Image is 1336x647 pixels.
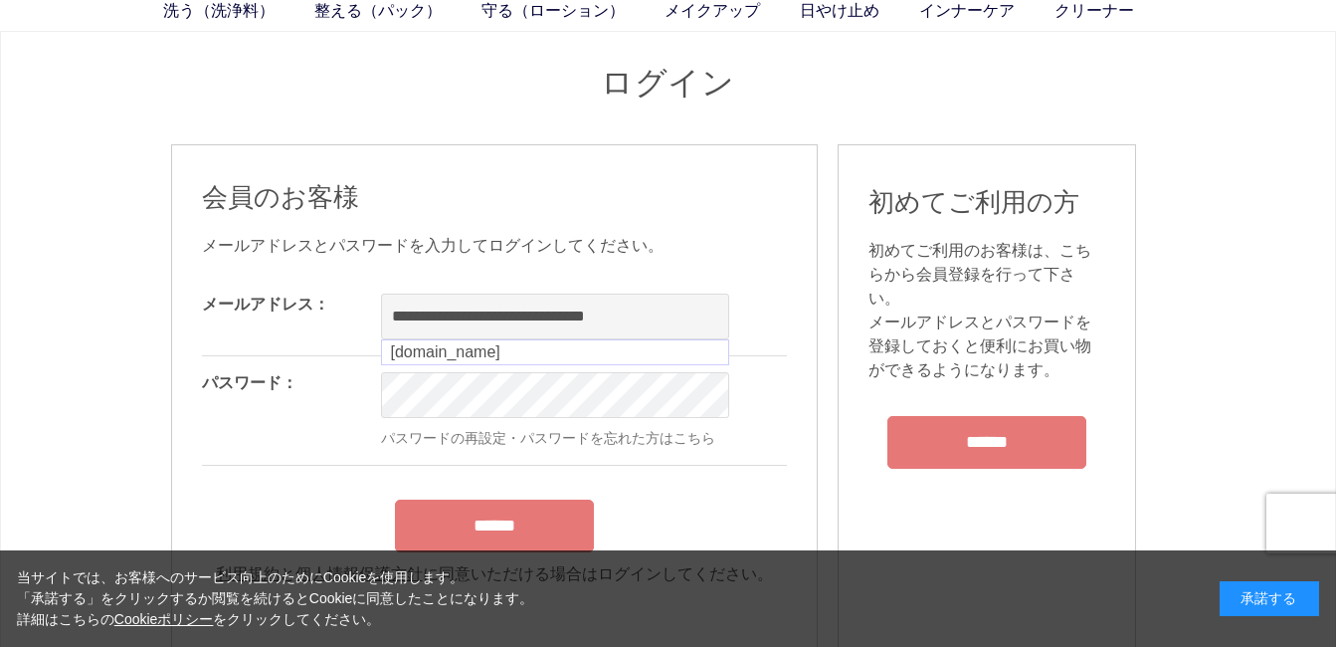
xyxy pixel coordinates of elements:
div: 当サイトでは、お客様へのサービス向上のためにCookieを使用します。 「承諾する」をクリックするか閲覧を続けるとCookieに同意したことになります。 詳細はこちらの をクリックしてください。 [17,567,534,630]
span: 初めてご利用の方 [868,187,1079,217]
a: パスワードの再設定・パスワードを忘れた方はこちら [381,430,715,446]
div: 承諾する [1220,581,1319,616]
a: Cookieポリシー [114,611,214,627]
div: 初めてご利用のお客様は、こちらから会員登録を行って下さい。 メールアドレスとパスワードを登録しておくと便利にお買い物ができるようになります。 [868,239,1105,382]
h1: ログイン [171,62,1166,105]
label: メールアドレス： [202,296,329,313]
label: パスワード： [202,374,297,391]
div: メールアドレスとパスワードを入力してログインしてください。 [202,234,787,258]
div: [DOMAIN_NAME] [384,343,726,361]
span: 会員のお客様 [202,182,359,212]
